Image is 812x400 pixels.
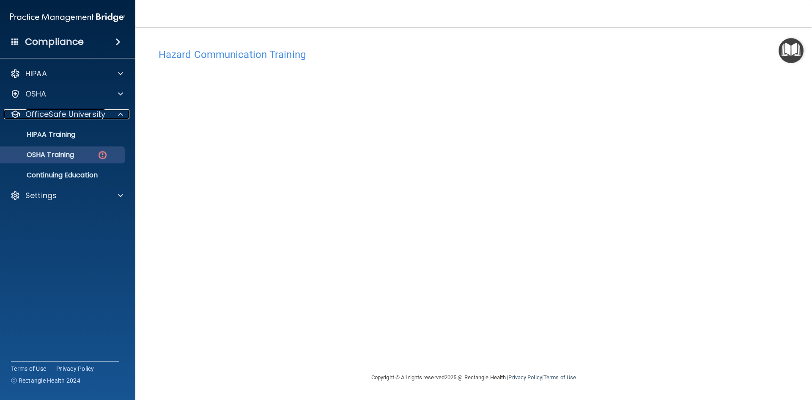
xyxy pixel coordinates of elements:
[10,89,123,99] a: OSHA
[11,364,46,373] a: Terms of Use
[779,38,804,63] button: Open Resource Center
[11,376,80,385] span: Ⓒ Rectangle Health 2024
[508,374,542,381] a: Privacy Policy
[666,340,802,374] iframe: Drift Widget Chat Controller
[25,69,47,79] p: HIPAA
[25,109,105,119] p: OfficeSafe University
[159,65,590,344] iframe: HCT
[319,364,628,391] div: Copyright © All rights reserved 2025 @ Rectangle Health | |
[5,171,121,179] p: Continuing Education
[159,49,789,60] h4: Hazard Communication Training
[25,190,57,201] p: Settings
[25,89,47,99] p: OSHA
[10,9,125,26] img: PMB logo
[543,374,576,381] a: Terms of Use
[25,36,84,48] h4: Compliance
[10,69,123,79] a: HIPAA
[97,150,108,160] img: danger-circle.6113f641.png
[5,151,74,159] p: OSHA Training
[56,364,94,373] a: Privacy Policy
[10,190,123,201] a: Settings
[10,109,123,119] a: OfficeSafe University
[5,130,75,139] p: HIPAA Training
